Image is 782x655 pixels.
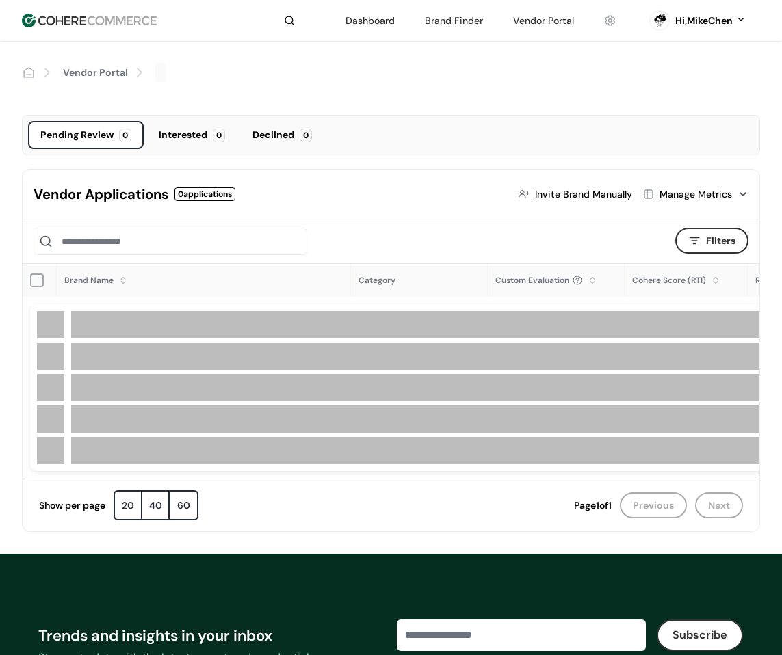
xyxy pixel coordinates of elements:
nav: breadcrumb [22,63,760,82]
span: Category [359,275,395,286]
div: Interested [159,128,207,142]
div: 40 [142,492,170,519]
div: Pending Review [40,128,114,142]
div: 0 [300,129,312,142]
div: Show per page [39,498,105,513]
a: Vendor Portal [63,66,128,80]
div: Manage Metrics [660,187,732,202]
div: 0 applications [174,187,235,201]
div: Brand Name [64,274,114,286]
svg: 0 percent [649,10,670,31]
button: Filters [675,228,748,254]
button: Previous [620,492,687,518]
button: Subscribe [657,619,743,651]
div: 60 [170,492,197,519]
div: 20 [115,492,142,519]
div: Page 1 of 1 [574,498,612,513]
div: 0 [213,129,225,142]
button: Hi,MikeChen [675,14,746,28]
span: Custom Evaluation [495,274,569,286]
div: Hi, MikeChen [675,14,733,28]
div: Cohere Score (RTI) [632,274,706,286]
div: 0 [119,129,131,142]
div: Vendor Applications [34,184,169,204]
div: Declined [252,128,294,142]
img: Cohere Logo [22,14,157,27]
button: Next [695,492,743,518]
div: Invite Brand Manually [535,187,632,202]
div: Trends and insights in your inbox [38,624,386,647]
